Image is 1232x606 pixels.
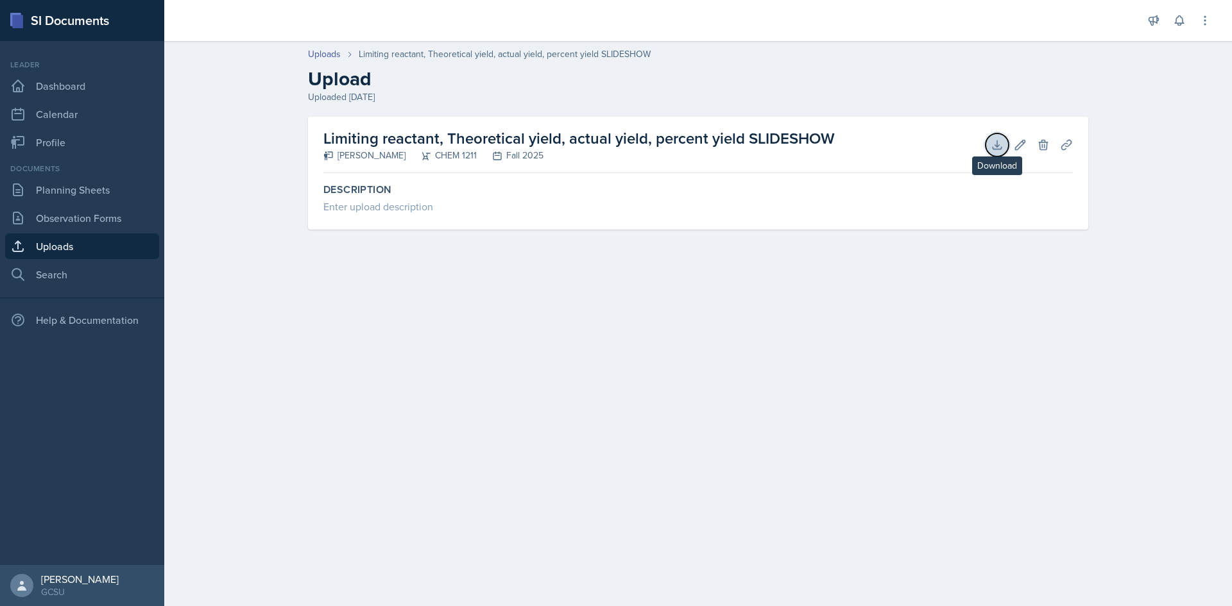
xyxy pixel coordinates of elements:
[5,307,159,333] div: Help & Documentation
[5,101,159,127] a: Calendar
[5,73,159,99] a: Dashboard
[323,183,1073,196] label: Description
[986,133,1009,156] button: Download
[5,205,159,231] a: Observation Forms
[41,573,119,585] div: [PERSON_NAME]
[477,149,543,162] div: Fall 2025
[5,130,159,155] a: Profile
[406,149,477,162] div: CHEM 1211
[359,47,651,61] div: Limiting reactant, Theoretical yield, actual yield, percent yield SLIDESHOW
[308,47,341,61] a: Uploads
[5,59,159,71] div: Leader
[5,233,159,259] a: Uploads
[5,163,159,174] div: Documents
[308,67,1088,90] h2: Upload
[323,127,835,150] h2: Limiting reactant, Theoretical yield, actual yield, percent yield SLIDESHOW
[323,149,406,162] div: [PERSON_NAME]
[308,90,1088,104] div: Uploaded [DATE]
[323,199,1073,214] div: Enter upload description
[5,262,159,287] a: Search
[41,585,119,598] div: GCSU
[5,177,159,203] a: Planning Sheets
